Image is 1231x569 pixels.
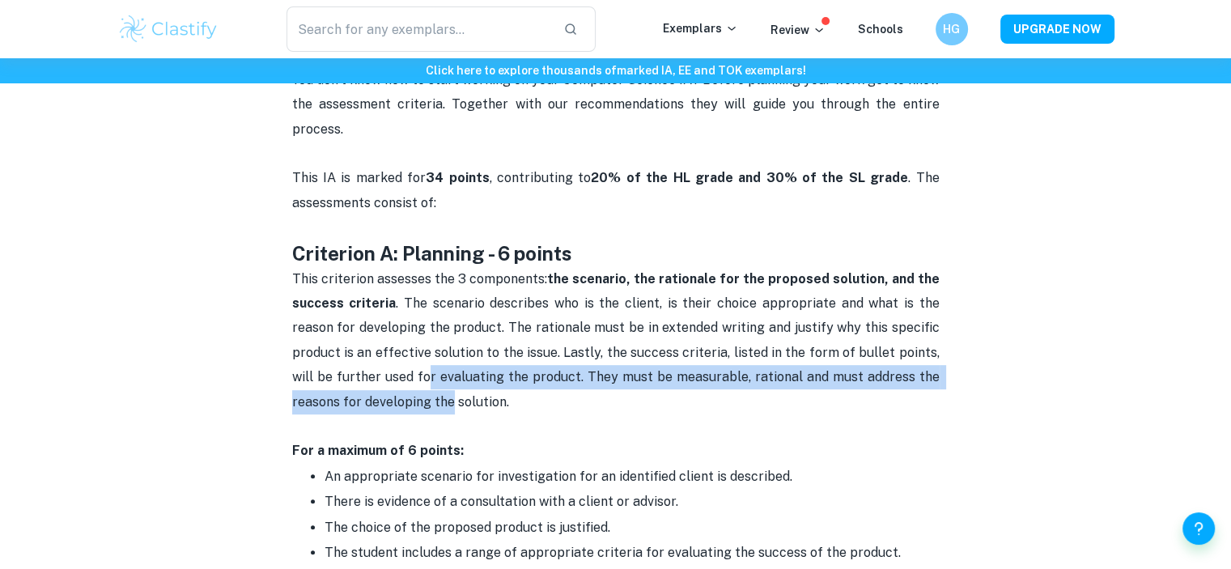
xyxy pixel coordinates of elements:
span: The choice of the proposed product is justified. [325,520,610,535]
p: Review [770,21,826,39]
strong: the scenario, the rationale for the proposed solution, and the success criteria [292,271,943,311]
button: Help and Feedback [1182,512,1215,545]
a: Schools [858,23,903,36]
span: An appropriate scenario for investigation for an identified client is described. [325,469,792,484]
button: UPGRADE NOW [1000,15,1114,44]
h6: HG [942,20,961,38]
button: HG [936,13,968,45]
input: Search for any exemplars... [287,6,551,52]
strong: 34 points [426,170,489,185]
strong: For a maximum of 6 points: [292,443,464,458]
strong: Criterion A: Planning - 6 points [292,242,572,265]
img: Clastify logo [117,13,220,45]
h6: Click here to explore thousands of marked IA, EE and TOK exemplars ! [3,62,1228,79]
span: This criterion assesses the 3 components: . The scenario describes who is the client, is their ch... [292,271,943,410]
p: You don't know how to start working on your Computer Science IA? Before planning your work get to... [292,68,940,240]
span: The student includes a range of appropriate criteria for evaluating the success of the product. [325,545,901,560]
span: There is evidence of a consultation with a client or advisor. [325,494,678,509]
p: Exemplars [663,19,738,37]
strong: 20% of the HL grade and 30% of the SL grade [591,170,908,185]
